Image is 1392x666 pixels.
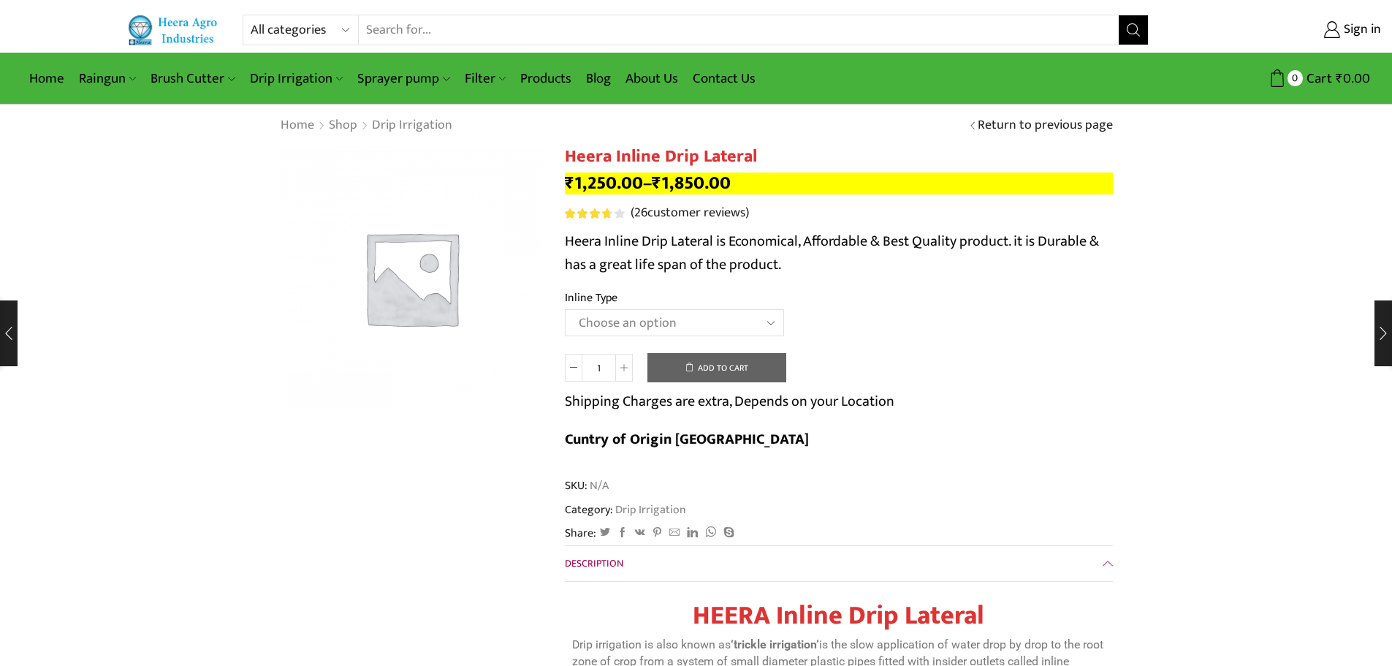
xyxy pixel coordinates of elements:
strong: HEERA Inline Drip Lateral [693,594,984,637]
span: SKU: [565,477,1113,494]
span: Rated out of 5 based on customer ratings [565,208,610,219]
span: Sign in [1340,20,1381,39]
div: Rated 3.81 out of 5 [565,208,624,219]
b: Cuntry of Origin [GEOGRAPHIC_DATA] [565,427,809,452]
a: Brush Cutter [143,61,242,96]
p: – [565,173,1113,194]
span: 26 [565,208,627,219]
strong: ‘trickle irrigation’ [731,637,819,651]
span: Description [565,555,623,572]
span: 26 [634,202,647,224]
span: ₹ [565,168,574,198]
a: Home [22,61,72,96]
a: Filter [457,61,513,96]
p: Heera Inline Drip Lateral is Economical, Affordable & Best Quality product. it is Durable & has a... [565,230,1113,276]
input: Search for... [359,15,1119,45]
a: Shop [328,116,358,135]
span: Share: [565,525,596,542]
a: Drip Irrigation [371,116,453,135]
a: Contact Us [685,61,763,96]
a: Return to previous page [978,116,1113,135]
a: Home [280,116,315,135]
input: Product quantity [582,354,615,382]
a: Sign in [1171,17,1381,43]
bdi: 1,250.00 [565,168,643,198]
a: Raingun [72,61,143,96]
span: Cart [1303,69,1332,88]
a: (26customer reviews) [631,204,749,223]
button: Add to cart [647,353,786,382]
nav: Breadcrumb [280,116,453,135]
img: Placeholder [280,146,543,409]
a: Drip Irrigation [243,61,350,96]
a: Blog [579,61,618,96]
span: ₹ [652,168,661,198]
span: N/A [587,477,609,494]
bdi: 1,850.00 [652,168,731,198]
span: 0 [1288,70,1303,86]
h1: Heera Inline Drip Lateral [565,146,1113,167]
label: Inline Type [565,290,617,306]
a: Products [513,61,579,96]
a: About Us [618,61,685,96]
span: ₹ [1336,67,1343,90]
button: Search button [1119,15,1148,45]
span: Category: [565,502,686,518]
bdi: 0.00 [1336,67,1370,90]
a: Sprayer pump [350,61,457,96]
a: Description [565,546,1113,581]
p: Shipping Charges are extra, Depends on your Location [565,390,894,413]
a: 0 Cart ₹0.00 [1163,65,1370,92]
a: Drip Irrigation [613,500,686,519]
